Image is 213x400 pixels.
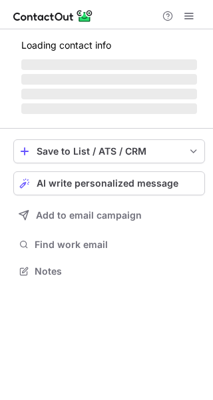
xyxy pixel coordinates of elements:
span: ‌ [21,74,197,85]
img: ContactOut v5.3.10 [13,8,93,24]
button: save-profile-one-click [13,139,205,163]
span: ‌ [21,103,197,114]
span: ‌ [21,59,197,70]
button: Add to email campaign [13,203,205,227]
span: Notes [35,265,200,277]
button: Find work email [13,235,205,254]
p: Loading contact info [21,40,197,51]
span: AI write personalized message [37,178,178,189]
div: Save to List / ATS / CRM [37,146,182,157]
span: ‌ [21,89,197,99]
button: AI write personalized message [13,171,205,195]
button: Notes [13,262,205,281]
span: Find work email [35,239,200,251]
span: Add to email campaign [36,210,142,221]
